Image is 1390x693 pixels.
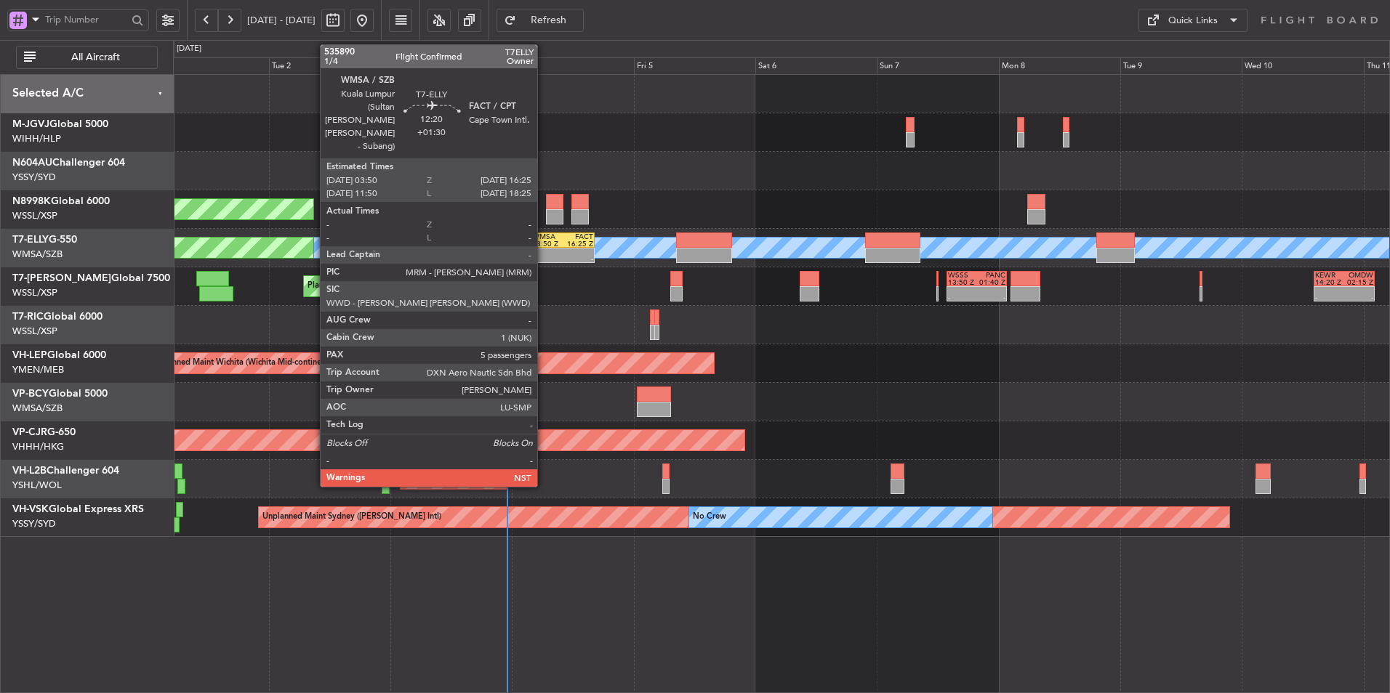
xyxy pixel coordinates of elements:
span: T7-ELLY [12,235,49,245]
input: Trip Number [45,9,127,31]
a: WMSA/SZB [12,402,63,415]
div: 03:50 Z [532,240,563,248]
a: VP-CJRG-650 [12,427,76,437]
a: T7-[PERSON_NAME]Global 7500 [12,273,170,283]
span: VH-VSK [12,504,49,514]
div: KEWR [1315,272,1344,279]
div: Quick Links [1168,14,1218,28]
div: OMDW [1344,272,1373,279]
span: T7-[PERSON_NAME] [12,273,111,283]
div: [DATE] [177,43,201,55]
span: N604AU [12,158,52,168]
div: Wed 10 [1242,57,1363,75]
div: Tue 2 [269,57,390,75]
div: PANC [976,272,1005,279]
div: Sat 6 [755,57,877,75]
a: N604AUChallenger 604 [12,158,125,168]
div: 13:50 Z [948,279,977,286]
div: - [976,294,1005,301]
div: 01:40 Z [976,279,1005,286]
a: N8998KGlobal 6000 [12,196,110,206]
button: All Aircraft [16,46,158,69]
span: [DATE] - [DATE] [247,14,316,27]
a: VH-VSKGlobal Express XRS [12,504,144,514]
div: WMSA [532,233,563,240]
a: T7-ELLYG-550 [12,235,77,245]
span: T7-RIC [12,312,44,322]
a: WMSA/SZB [12,248,63,261]
span: VH-L2B [12,466,47,476]
div: WSSS [948,272,977,279]
div: - [563,256,593,263]
div: Planned Maint Dubai (Al Maktoum Intl) [308,275,451,297]
div: Sun 7 [877,57,998,75]
span: VP-CJR [12,427,47,437]
div: - [532,256,563,263]
a: VH-L2BChallenger 604 [12,466,119,476]
a: VH-LEPGlobal 6000 [12,350,106,360]
div: Tue 9 [1120,57,1242,75]
button: Quick Links [1138,9,1248,32]
div: - [948,294,977,301]
span: M-JGVJ [12,119,49,129]
a: YSSY/SYD [12,517,56,530]
div: Unplanned Maint Sydney ([PERSON_NAME] Intl) [262,506,441,528]
div: Fri 5 [634,57,755,75]
div: - [1315,294,1344,301]
div: - [1344,294,1373,301]
div: Unplanned Maint [GEOGRAPHIC_DATA] ([GEOGRAPHIC_DATA]) [404,468,643,490]
div: Thu 4 [512,57,633,75]
a: WSSL/XSP [12,209,57,222]
div: 02:15 Z [1344,279,1373,286]
span: All Aircraft [39,52,153,62]
a: YMEN/MEB [12,363,64,376]
a: WSSL/XSP [12,325,57,338]
div: Wed 3 [390,57,512,75]
a: VP-BCYGlobal 5000 [12,389,108,399]
a: M-JGVJGlobal 5000 [12,119,108,129]
span: VH-LEP [12,350,47,360]
div: FACT [563,233,593,240]
div: 16:25 Z [563,240,593,248]
div: Mon 8 [999,57,1120,75]
div: Mon 1 [147,57,268,75]
a: WIHH/HLP [12,132,61,145]
span: VP-BCY [12,389,49,399]
div: 14:20 Z [1315,279,1344,286]
a: YSHL/WOL [12,479,62,492]
button: Refresh [497,9,584,32]
a: WSSL/XSP [12,286,57,299]
a: YSSY/SYD [12,171,56,184]
span: N8998K [12,196,51,206]
div: No Crew [693,506,726,528]
a: VHHH/HKG [12,440,64,453]
a: T7-RICGlobal 6000 [12,312,103,322]
span: Refresh [519,15,579,25]
div: Unplanned Maint Wichita (Wichita Mid-continent) [150,352,331,374]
